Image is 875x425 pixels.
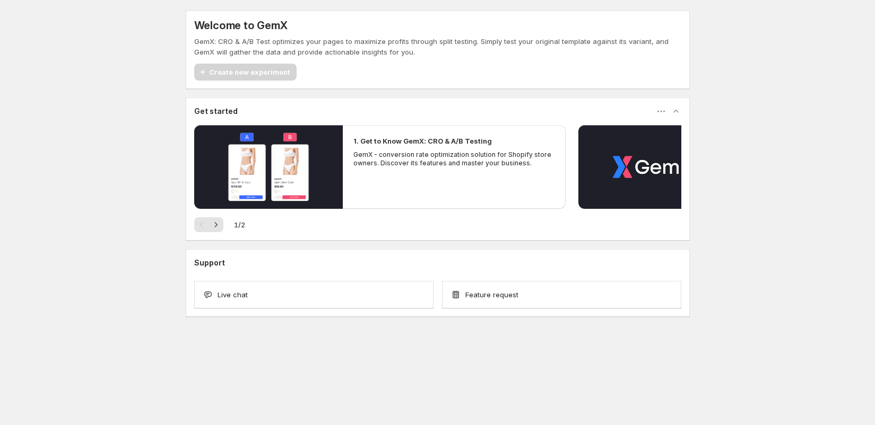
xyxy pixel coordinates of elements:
h5: Welcome to GemX [194,19,288,32]
span: 1 / 2 [234,219,245,230]
h3: Get started [194,106,238,117]
span: Live chat [218,289,248,300]
p: GemX - conversion rate optimization solution for Shopify store owners. Discover its features and ... [353,150,555,167]
h3: Support [194,258,225,268]
h2: 1. Get to Know GemX: CRO & A/B Testing [353,136,492,146]
span: Feature request [465,289,518,300]
p: GemX: CRO & A/B Test optimizes your pages to maximize profits through split testing. Simply test ... [194,36,681,57]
